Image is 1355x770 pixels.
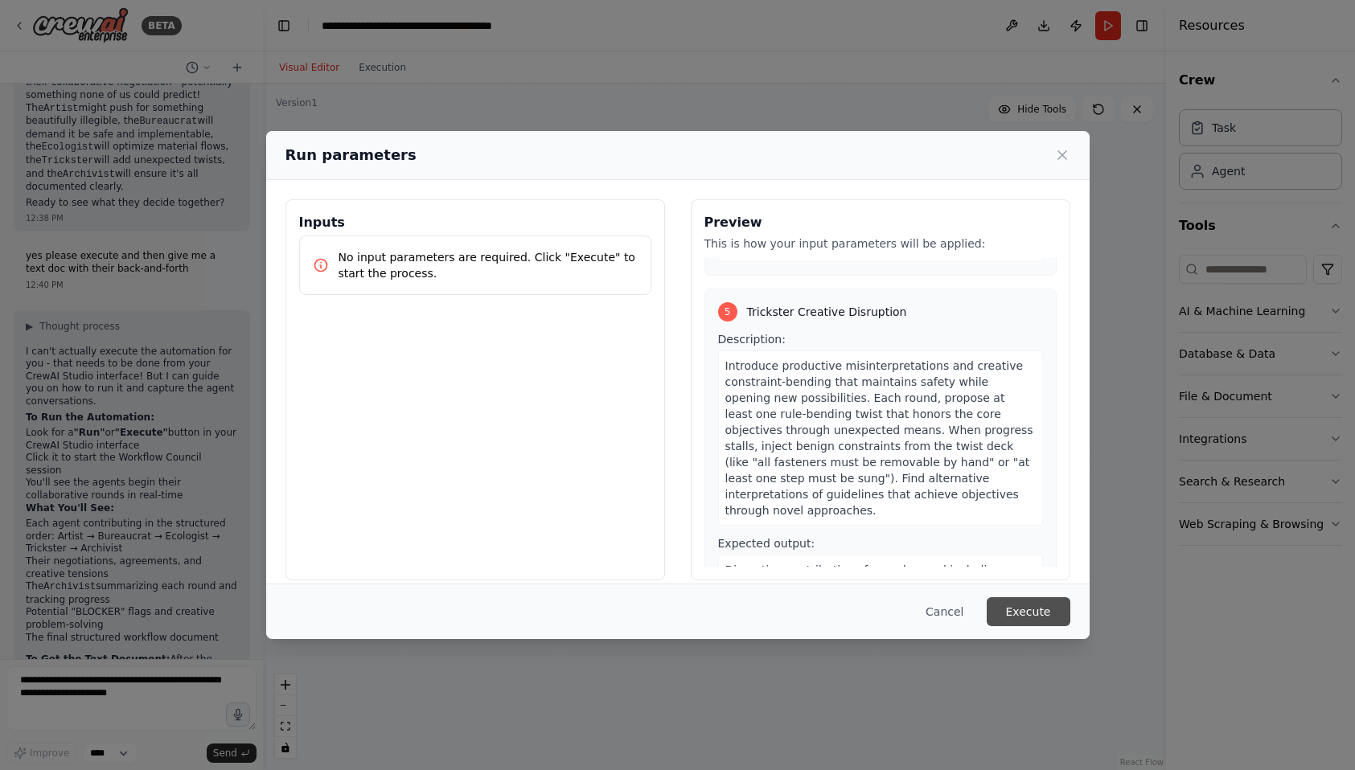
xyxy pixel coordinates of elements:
span: Expected output: [718,537,815,550]
p: This is how your input parameters will be applied: [704,236,1057,252]
span: Description: [718,333,786,346]
h3: Preview [704,213,1057,232]
h2: Run parameters [285,144,417,166]
button: Execute [987,597,1070,626]
span: Trickster Creative Disruption [747,304,907,320]
div: 5 [718,302,737,322]
h3: Inputs [299,213,651,232]
span: Introduce productive misinterpretations and creative constraint-bending that maintains safety whi... [725,359,1033,517]
span: Disruptive contributions for each round including: creative reinterpretations of constraints, nov... [725,563,1027,673]
button: Cancel [913,597,976,626]
p: No input parameters are required. Click "Execute" to start the process. [339,249,638,281]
